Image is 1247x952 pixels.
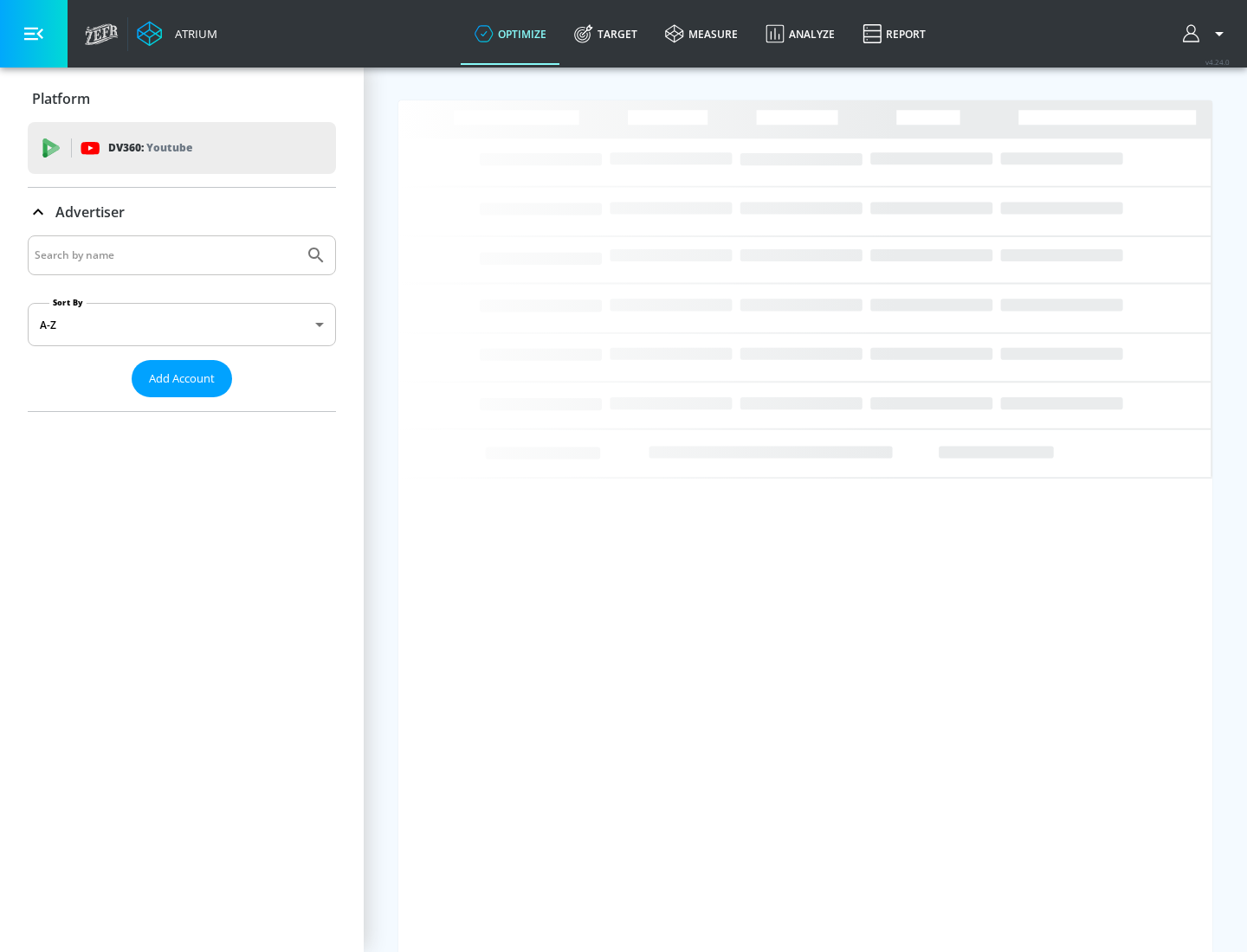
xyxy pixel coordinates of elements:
[32,89,90,108] p: Platform
[168,26,217,42] div: Atrium
[1205,57,1230,67] span: v 4.24.0
[752,3,849,65] a: Analyze
[49,297,87,308] label: Sort By
[35,244,297,267] input: Search by name
[55,203,125,222] p: Advertiser
[461,3,560,65] a: optimize
[149,369,215,389] span: Add Account
[28,74,336,123] div: Platform
[28,235,336,411] div: Advertiser
[132,360,232,397] button: Add Account
[849,3,940,65] a: Report
[28,397,336,411] nav: list of Advertiser
[108,138,192,158] p: DV360:
[137,21,217,47] a: Atrium
[146,138,192,157] p: Youtube
[560,3,651,65] a: Target
[28,122,336,174] div: DV360: Youtube
[651,3,752,65] a: measure
[28,188,336,236] div: Advertiser
[28,303,336,346] div: A-Z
